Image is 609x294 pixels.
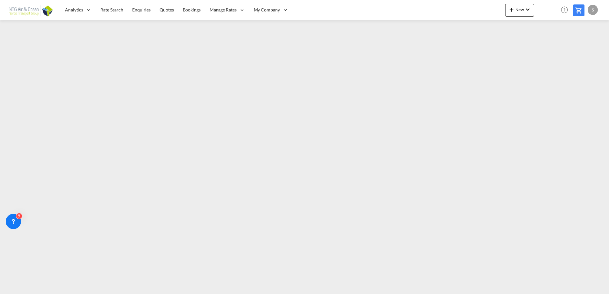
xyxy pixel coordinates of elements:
span: Manage Rates [210,7,237,13]
div: Help [559,4,573,16]
span: Quotes [160,7,174,12]
span: New [508,7,532,12]
div: S [588,5,598,15]
span: My Company [254,7,280,13]
span: Analytics [65,7,83,13]
button: icon-plus 400-fgNewicon-chevron-down [505,4,534,17]
md-icon: icon-plus 400-fg [508,6,515,13]
span: Rate Search [100,7,123,12]
span: Enquiries [132,7,151,12]
md-icon: icon-chevron-down [524,6,532,13]
img: c10840d0ab7511ecb0716db42be36143.png [10,3,53,17]
span: Help [559,4,570,15]
span: Bookings [183,7,201,12]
